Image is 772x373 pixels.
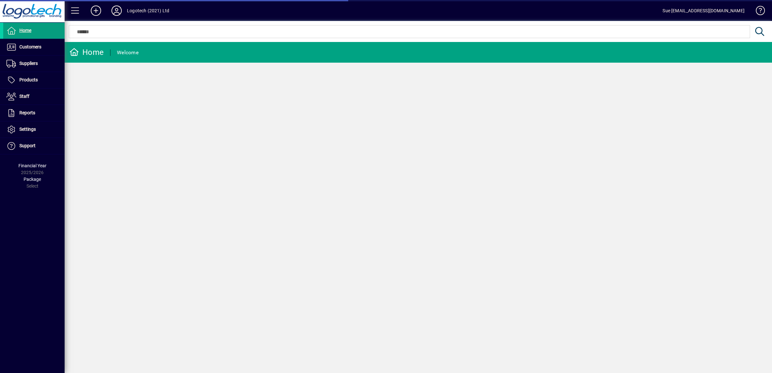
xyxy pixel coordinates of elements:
a: Support [3,138,65,154]
span: Settings [19,127,36,132]
span: Reports [19,110,35,115]
a: Staff [3,88,65,105]
div: Logotech (2021) Ltd [127,5,169,16]
a: Reports [3,105,65,121]
button: Profile [106,5,127,16]
a: Customers [3,39,65,55]
button: Add [86,5,106,16]
div: Sue [EMAIL_ADDRESS][DOMAIN_NAME] [662,5,745,16]
a: Products [3,72,65,88]
span: Financial Year [18,163,47,168]
span: Staff [19,94,29,99]
span: Customers [19,44,41,49]
a: Knowledge Base [751,1,764,22]
span: Package [24,177,41,182]
span: Products [19,77,38,82]
span: Home [19,28,31,33]
span: Support [19,143,36,148]
a: Suppliers [3,56,65,72]
a: Settings [3,121,65,138]
div: Home [69,47,104,57]
span: Suppliers [19,61,38,66]
div: Welcome [117,47,139,58]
